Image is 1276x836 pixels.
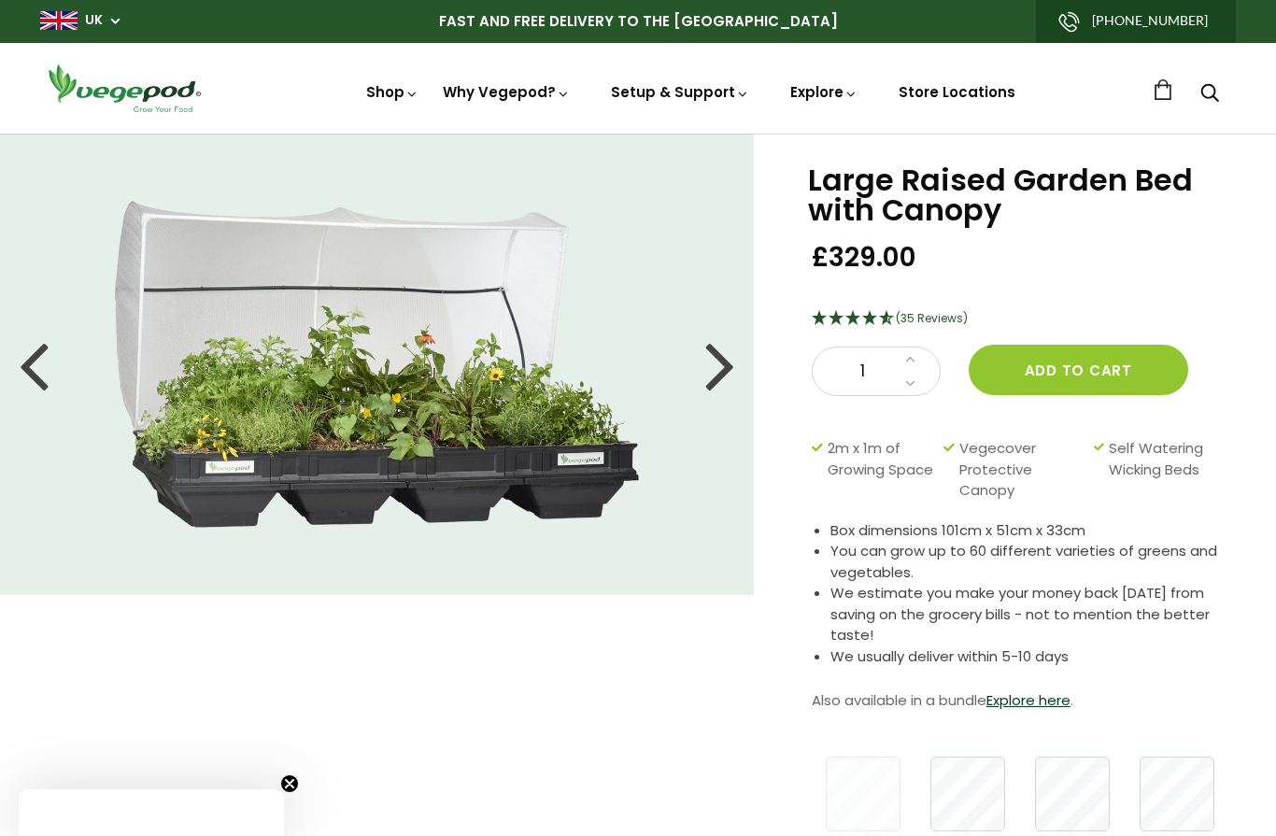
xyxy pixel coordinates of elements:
span: (35 Reviews) [896,310,968,326]
a: Shop [366,82,418,102]
button: Close teaser [280,774,299,793]
a: Decrease quantity by 1 [900,372,921,396]
div: 4.69 Stars - 35 Reviews [812,307,1229,332]
li: We estimate you make your money back [DATE] from saving on the grocery bills - not to mention the... [830,583,1229,646]
a: UK [85,11,103,30]
img: Large Raised Garden Bed with Canopy [115,201,639,528]
a: Store Locations [899,82,1015,102]
span: £329.00 [812,240,916,275]
a: Explore here [986,690,1070,710]
span: Vegecover Protective Canopy [959,438,1085,502]
a: Explore [790,82,858,102]
h1: Large Raised Garden Bed with Canopy [808,165,1229,225]
p: Also available in a bundle . [812,687,1229,715]
img: gb_large.png [40,11,78,30]
a: Setup & Support [611,82,749,102]
li: You can grow up to 60 different varieties of greens and vegetables. [830,541,1229,583]
li: We usually deliver within 5-10 days [830,646,1229,668]
span: 1 [831,360,895,384]
span: Self Watering Wicking Beds [1109,438,1220,502]
li: Box dimensions 101cm x 51cm x 33cm [830,520,1229,542]
img: Vegepod [40,62,208,115]
span: 2m x 1m of Growing Space [828,438,934,502]
a: Increase quantity by 1 [900,347,921,372]
a: Search [1200,85,1219,105]
div: Close teaser [19,789,284,836]
button: Add to cart [969,345,1188,395]
a: Why Vegepod? [443,82,570,102]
